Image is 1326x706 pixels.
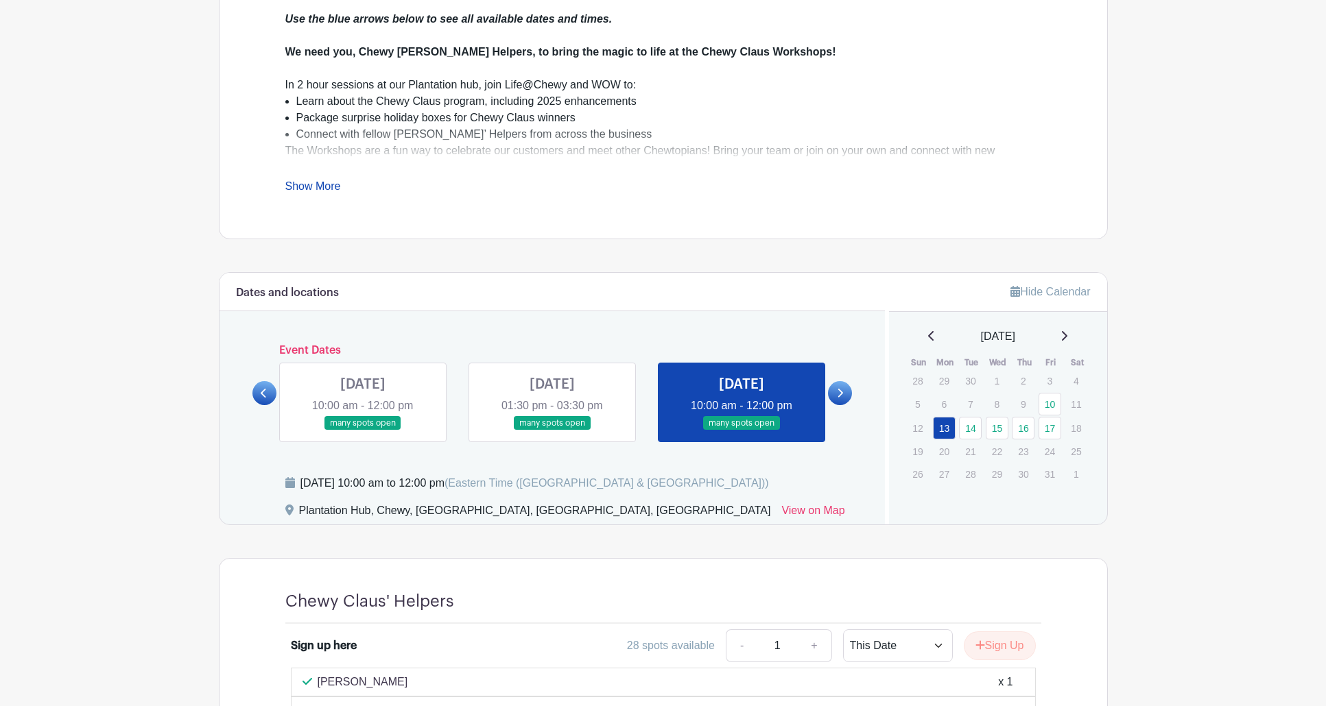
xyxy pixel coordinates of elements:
li: Learn about the Chewy Claus program, including 2025 enhancements [296,93,1041,110]
li: Package surprise holiday boxes for Chewy Claus winners [296,110,1041,126]
th: Sat [1064,356,1091,369]
p: 30 [959,370,982,391]
button: Sign Up [964,631,1036,660]
div: In 2 hour sessions at our Plantation hub, join Life@Chewy and WOW to: [285,77,1041,93]
div: Plantation Hub, Chewy, [GEOGRAPHIC_DATA], [GEOGRAPHIC_DATA], [GEOGRAPHIC_DATA] [299,502,771,524]
p: 8 [986,393,1008,415]
p: 23 [1012,441,1034,462]
p: 12 [906,417,929,439]
p: 28 [959,463,982,485]
p: 3 [1039,370,1061,391]
strong: We need you, Chewy [PERSON_NAME] Helpers, to bring the magic to life at the Chewy Claus Workshops! [285,46,836,58]
span: (Eastern Time ([GEOGRAPHIC_DATA] & [GEOGRAPHIC_DATA])) [445,477,769,489]
p: 5 [906,393,929,415]
h4: Chewy Claus' Helpers [285,592,454,611]
a: 15 [986,417,1008,439]
a: 16 [1012,417,1034,439]
p: 26 [906,463,929,485]
span: [DATE] [981,328,1015,345]
p: 2 [1012,370,1034,391]
h6: Dates and locations [236,287,339,300]
div: x 1 [998,674,1013,690]
p: 9 [1012,393,1034,415]
th: Thu [1011,356,1038,369]
a: 17 [1039,417,1061,439]
a: 10 [1039,393,1061,415]
p: 28 [906,370,929,391]
div: Sign up here [291,637,357,654]
th: Tue [958,356,985,369]
li: Connect with fellow [PERSON_NAME]’ Helpers from across the business [296,126,1041,143]
a: Show More [285,180,341,197]
p: 4 [1065,370,1087,391]
div: The Workshops are a fun way to celebrate our customers and meet other Chewtopians! Bring your tea... [285,143,1041,258]
a: Hide Calendar [1010,286,1090,297]
div: [DATE] 10:00 am to 12:00 pm [300,475,769,491]
p: 19 [906,441,929,462]
p: 6 [933,393,956,415]
a: View on Map [781,502,844,524]
th: Sun [905,356,932,369]
a: + [797,629,831,662]
p: 22 [986,441,1008,462]
p: 21 [959,441,982,462]
p: 11 [1065,393,1087,415]
p: 18 [1065,417,1087,439]
p: 20 [933,441,956,462]
p: 24 [1039,441,1061,462]
h6: Event Dates [276,344,829,357]
a: 14 [959,417,982,439]
th: Fri [1038,356,1065,369]
p: 27 [933,463,956,485]
p: 25 [1065,441,1087,462]
th: Mon [932,356,959,369]
p: 30 [1012,463,1034,485]
p: 29 [986,463,1008,485]
p: 29 [933,370,956,391]
p: 1 [1065,463,1087,485]
a: - [726,629,757,662]
a: 13 [933,417,956,439]
p: [PERSON_NAME] [318,674,408,690]
p: 7 [959,393,982,415]
p: 1 [986,370,1008,391]
div: 28 spots available [627,637,715,654]
th: Wed [985,356,1012,369]
p: 31 [1039,463,1061,485]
